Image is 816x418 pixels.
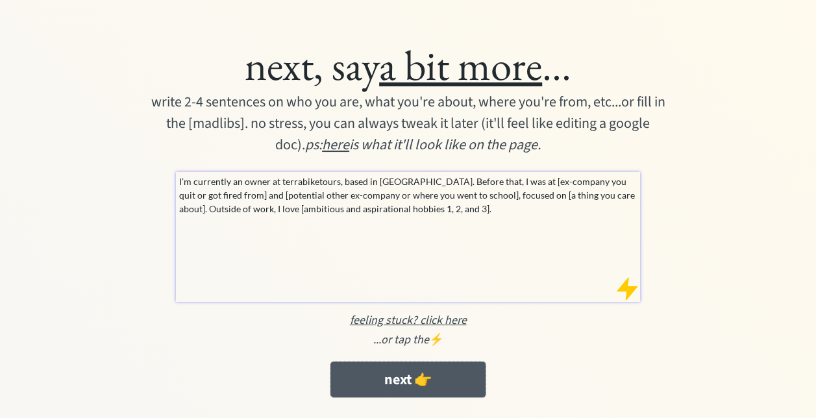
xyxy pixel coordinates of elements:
[105,331,711,349] div: ⚡️
[350,312,467,328] u: feeling stuck? click here
[105,39,711,92] div: next, say ...
[322,134,349,155] u: here
[373,332,429,348] em: ...or tap the
[305,134,541,155] em: ps: is what it'll look like on the page.
[179,175,637,215] p: I’m currently an owner at terrabiketours, based in [GEOGRAPHIC_DATA]. Before that, I was at [ex-c...
[379,38,542,92] u: a bit more
[145,92,671,156] div: write 2-4 sentences on who you are, what you're about, where you're from, etc...or fill in the [m...
[330,362,485,397] button: next 👉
